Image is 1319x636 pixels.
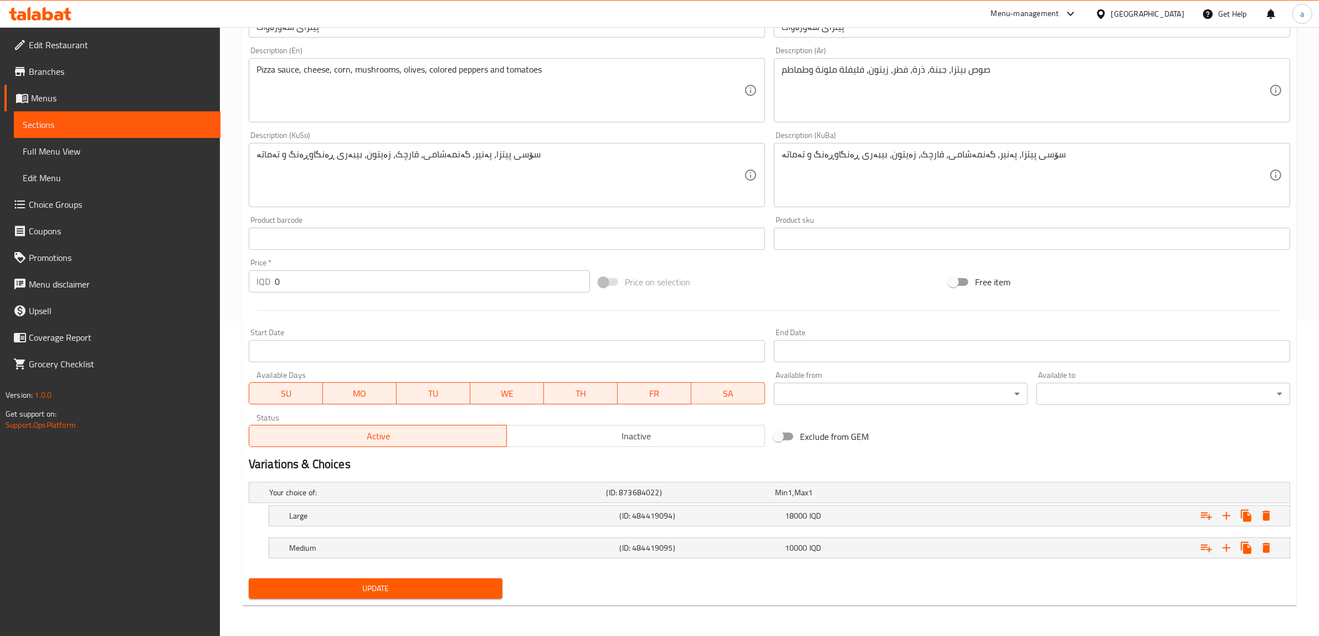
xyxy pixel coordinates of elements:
h5: Your choice of: [269,487,602,498]
div: [GEOGRAPHIC_DATA] [1111,8,1184,20]
a: Coverage Report [4,324,220,351]
button: Add new choice [1217,506,1236,526]
span: Coverage Report [29,331,212,344]
a: Full Menu View [14,138,220,165]
span: 1.0.0 [34,388,52,402]
button: Inactive [506,425,765,447]
button: TH [544,382,618,404]
span: Grocery Checklist [29,357,212,371]
button: Delete Medium [1256,538,1276,558]
textarea: Pizza sauce, cheese, corn, mushrooms, olives, colored peppers and tomatoes [256,64,744,117]
span: Sections [23,118,212,131]
button: MO [323,382,397,404]
div: Menu-management [991,7,1059,20]
a: Grocery Checklist [4,351,220,377]
input: Please enter product sku [774,228,1290,250]
span: 18000 [785,509,808,523]
input: Please enter price [275,270,590,293]
div: Expand [269,506,1290,526]
h5: Large [289,510,615,521]
span: SU [254,386,319,402]
span: Max [794,485,808,500]
button: Clone new choice [1236,506,1256,526]
p: IQD [256,275,270,288]
textarea: صوص بيتزا، جبنة، ذرة، فطر، زيتون، فليفلة ملونة وطماطم [782,64,1269,117]
button: Update [249,578,502,599]
a: Coupons [4,218,220,244]
span: SA [696,386,761,402]
a: Upsell [4,298,220,324]
div: ​ [774,383,1028,405]
textarea: سۆسی پیتزا، پەنیر، گەنمەشامی، قارچک، زەیتون، بیبەری ڕەنگاوڕەنگ و تەماتە [256,149,744,202]
h5: (ID: 484419094) [620,510,781,521]
button: SU [249,382,323,404]
span: a [1300,8,1304,20]
h5: (ID: 484419095) [620,542,781,553]
div: Expand [249,483,1290,502]
span: Get support on: [6,407,57,421]
span: Edit Menu [23,171,212,184]
div: ​ [1036,383,1290,405]
span: 10000 [785,541,808,555]
span: Inactive [511,428,761,444]
div: , [775,487,939,498]
a: Sections [14,111,220,138]
button: Add choice group [1197,538,1217,558]
span: FR [622,386,687,402]
h5: Medium [289,542,615,553]
span: Exclude from GEM [800,430,869,443]
input: Please enter product barcode [249,228,765,250]
span: Full Menu View [23,145,212,158]
button: Clone new choice [1236,538,1256,558]
a: Menus [4,85,220,111]
span: Upsell [29,304,212,317]
span: Active [254,428,503,444]
span: Menu disclaimer [29,278,212,291]
a: Edit Restaurant [4,32,220,58]
span: Coupons [29,224,212,238]
span: TH [548,386,613,402]
a: Promotions [4,244,220,271]
button: Add new choice [1217,538,1236,558]
span: Edit Restaurant [29,38,212,52]
button: FR [618,382,691,404]
span: 1 [808,485,813,500]
span: MO [327,386,392,402]
span: Free item [975,275,1010,289]
a: Support.OpsPlatform [6,418,76,432]
a: Menu disclaimer [4,271,220,298]
span: Promotions [29,251,212,264]
span: TU [401,386,466,402]
span: WE [475,386,540,402]
span: IQD [809,541,821,555]
a: Edit Menu [14,165,220,191]
textarea: سۆسی پیتزا، پەنیر، گەنمەشامی، قارچک، زەیتون، بیبەری ڕەنگاوڕەنگ و تەماتە [782,149,1269,202]
span: Menus [31,91,212,105]
h2: Variations & Choices [249,456,1290,473]
span: Update [258,582,494,596]
div: Expand [269,538,1290,558]
button: Delete Large [1256,506,1276,526]
a: Branches [4,58,220,85]
button: Active [249,425,507,447]
button: Add choice group [1197,506,1217,526]
span: Choice Groups [29,198,212,211]
button: TU [397,382,470,404]
span: 1 [788,485,792,500]
button: WE [470,382,544,404]
span: Branches [29,65,212,78]
a: Choice Groups [4,191,220,218]
span: Min [775,485,788,500]
button: SA [691,382,765,404]
span: Price on selection [625,275,690,289]
h5: (ID: 873684022) [607,487,771,498]
span: IQD [809,509,821,523]
span: Version: [6,388,33,402]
